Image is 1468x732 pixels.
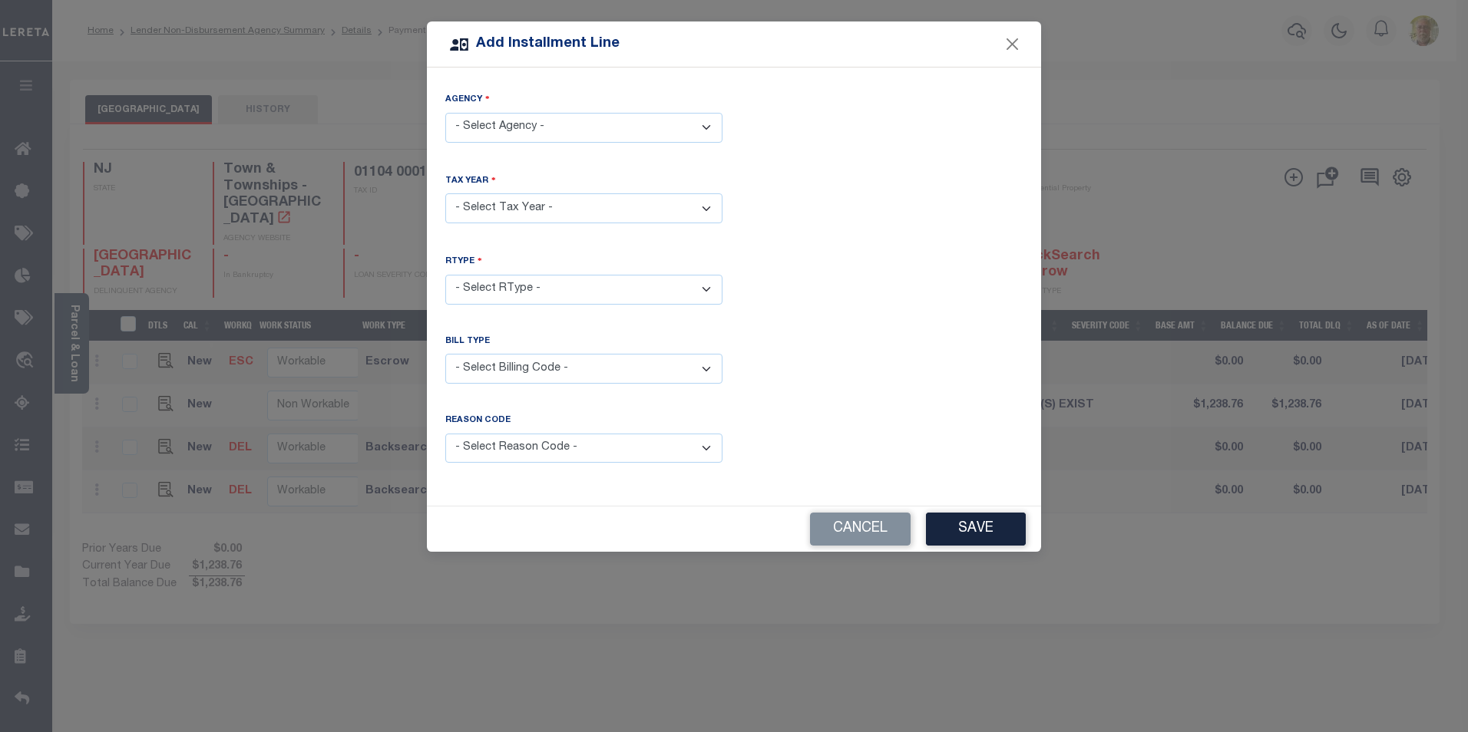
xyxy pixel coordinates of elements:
label: Reason Code [445,414,511,427]
button: Cancel [810,513,911,546]
label: Tax Year [445,173,496,188]
label: Agency [445,92,490,107]
label: RType [445,254,482,269]
button: Save [926,513,1026,546]
label: Bill Type [445,335,490,348]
